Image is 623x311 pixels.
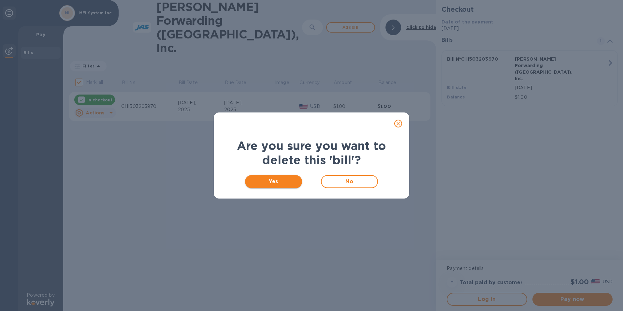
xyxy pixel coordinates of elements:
[327,178,372,185] span: No
[390,116,406,131] button: close
[245,175,302,188] button: Yes
[237,139,386,167] b: Are you sure you want to delete this 'bill'?
[250,178,297,185] span: Yes
[321,175,378,188] button: No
